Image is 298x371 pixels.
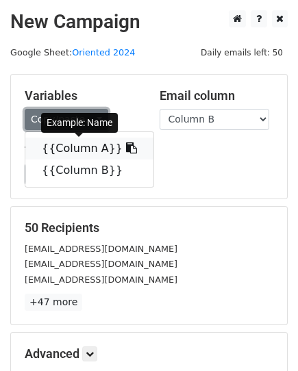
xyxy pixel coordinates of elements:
[25,294,82,311] a: +47 more
[25,88,139,103] h5: Variables
[25,274,177,285] small: [EMAIL_ADDRESS][DOMAIN_NAME]
[25,244,177,254] small: [EMAIL_ADDRESS][DOMAIN_NAME]
[229,305,298,371] iframe: Chat Widget
[25,159,153,181] a: {{Column B}}
[196,47,288,57] a: Daily emails left: 50
[25,259,177,269] small: [EMAIL_ADDRESS][DOMAIN_NAME]
[160,88,274,103] h5: Email column
[25,346,273,361] h5: Advanced
[10,47,135,57] small: Google Sheet:
[10,10,288,34] h2: New Campaign
[25,220,273,235] h5: 50 Recipients
[41,113,118,133] div: Example: Name
[196,45,288,60] span: Daily emails left: 50
[25,138,153,159] a: {{Column A}}
[25,109,108,130] a: Copy/paste...
[72,47,135,57] a: Oriented 2024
